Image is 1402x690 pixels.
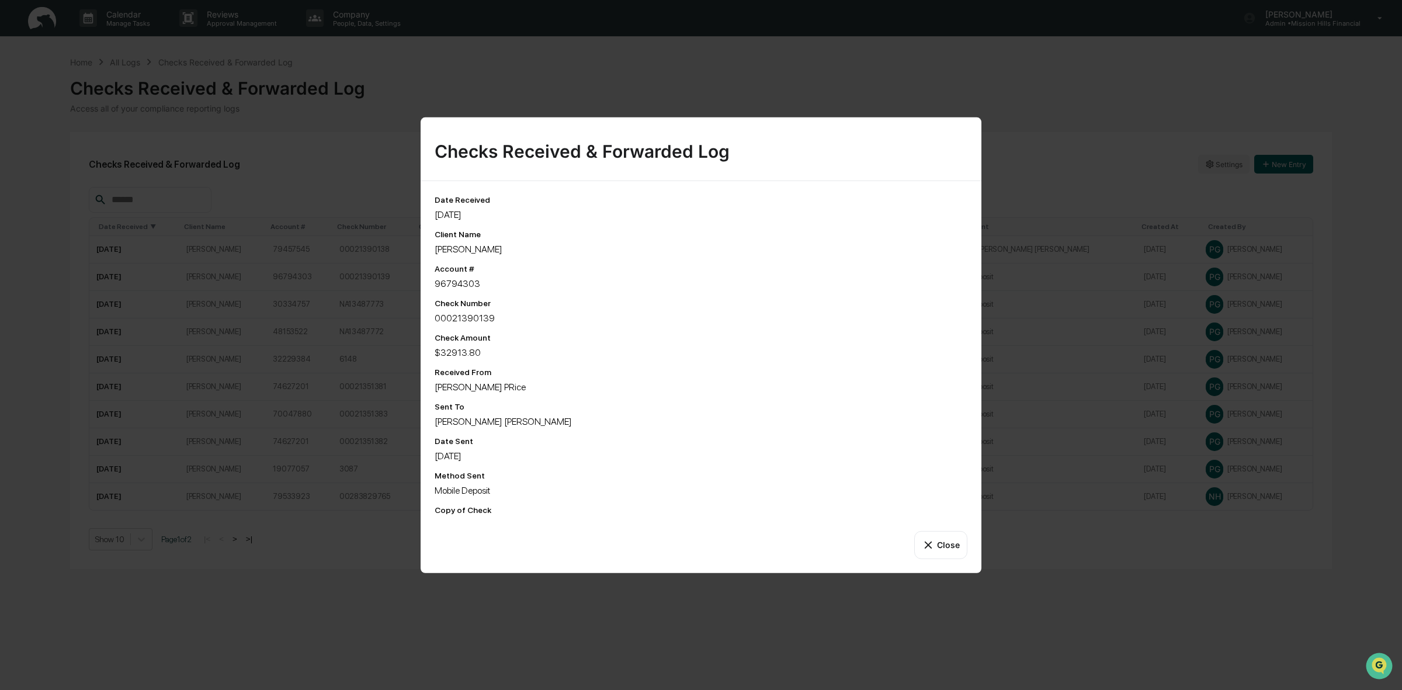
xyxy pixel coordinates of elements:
[435,209,967,220] div: [DATE]
[435,278,967,289] div: 96794303
[7,143,80,164] a: 🖐️Preclearance
[80,143,150,164] a: 🗄️Attestations
[435,367,967,376] div: Received From
[435,415,967,427] div: [PERSON_NAME] [PERSON_NAME]
[85,148,94,158] div: 🗄️
[12,25,213,43] p: How can we help?
[435,381,967,392] div: [PERSON_NAME] PRice
[1365,651,1396,683] iframe: Open customer support
[435,450,967,461] div: [DATE]
[96,147,145,159] span: Attestations
[23,147,75,159] span: Preclearance
[116,198,141,207] span: Pylon
[23,169,74,181] span: Data Lookup
[40,101,148,110] div: We're available if you need us!
[199,93,213,107] button: Start new chat
[12,148,21,158] div: 🖐️
[435,436,967,445] div: Date Sent
[435,312,967,323] div: 00021390139
[435,298,967,307] div: Check Number
[435,346,967,358] div: $32913.80
[435,332,967,342] div: Check Amount
[435,470,967,480] div: Method Sent
[435,243,967,254] div: [PERSON_NAME]
[12,89,33,110] img: 1746055101610-c473b297-6a78-478c-a979-82029cc54cd1
[435,505,967,514] div: Copy of Check
[435,229,967,238] div: Client Name
[435,484,967,495] div: Mobile Deposit
[40,89,192,101] div: Start new chat
[82,197,141,207] a: Powered byPylon
[435,401,967,411] div: Sent To
[12,171,21,180] div: 🔎
[914,530,967,559] button: Close
[435,195,967,204] div: Date Received
[435,131,967,161] div: Checks Received & Forwarded Log
[435,263,967,273] div: Account #
[7,165,78,186] a: 🔎Data Lookup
